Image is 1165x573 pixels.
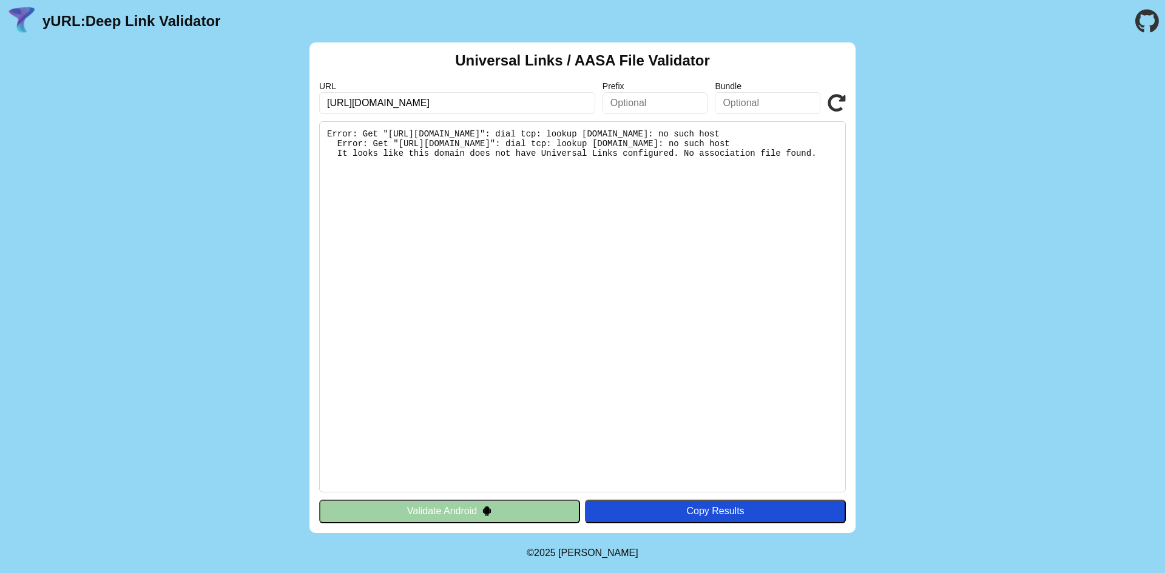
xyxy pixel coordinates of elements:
[585,500,846,523] button: Copy Results
[603,92,708,114] input: Optional
[715,92,820,114] input: Optional
[6,5,38,37] img: yURL Logo
[42,13,220,30] a: yURL:Deep Link Validator
[715,81,820,91] label: Bundle
[603,81,708,91] label: Prefix
[558,548,638,558] a: Michael Ibragimchayev's Personal Site
[319,500,580,523] button: Validate Android
[319,81,595,91] label: URL
[319,92,595,114] input: Required
[534,548,556,558] span: 2025
[319,121,846,492] pre: Error: Get "[URL][DOMAIN_NAME]": dial tcp: lookup [DOMAIN_NAME]: no such host Error: Get "[URL][D...
[455,52,710,69] h2: Universal Links / AASA File Validator
[591,506,840,517] div: Copy Results
[527,533,638,573] footer: ©
[482,506,492,516] img: droidIcon.svg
